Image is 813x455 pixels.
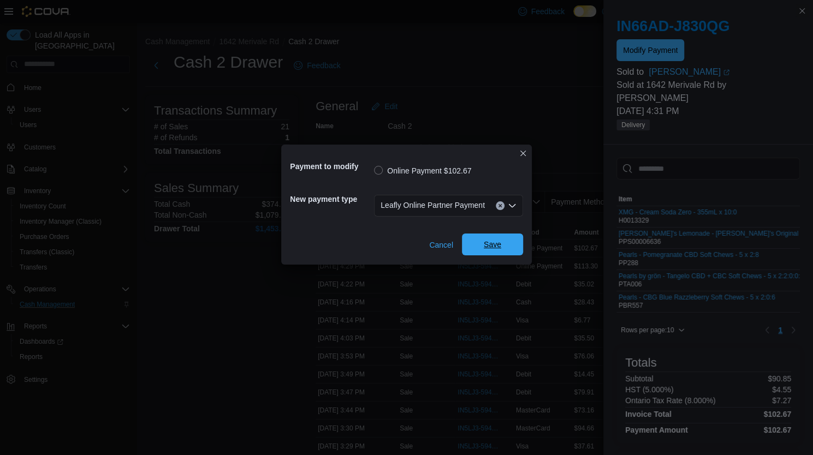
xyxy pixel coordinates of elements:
button: Closes this modal window [517,147,530,160]
button: Cancel [425,234,458,256]
h5: Payment to modify [290,155,372,177]
button: Open list of options [508,201,517,210]
span: Cancel [429,240,453,250]
h5: New payment type [290,188,372,210]
span: Leafly Online Partner Payment [381,199,485,212]
button: Save [462,234,523,255]
label: Online Payment $102.67 [374,164,471,177]
input: Accessible screen reader label [489,199,490,212]
button: Clear input [496,201,505,210]
span: Save [484,239,501,250]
